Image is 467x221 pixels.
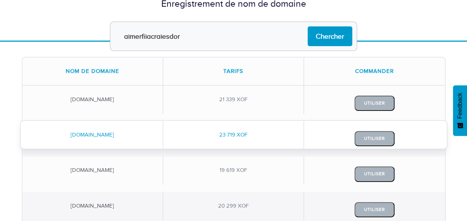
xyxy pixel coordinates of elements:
button: Utiliser [354,202,395,217]
div: 23 719 XOF [163,121,304,149]
div: [DOMAIN_NAME] [22,86,163,113]
input: Chercher [308,26,352,46]
button: Utiliser [354,131,395,146]
div: [DOMAIN_NAME] [22,121,163,149]
div: [DOMAIN_NAME] [22,156,163,184]
div: 20 299 XOF [163,192,304,220]
button: Feedback - Afficher l’enquête [453,85,467,136]
button: Utiliser [354,166,395,182]
div: 21 339 XOF [163,86,304,113]
div: Nom de domaine [22,57,163,85]
button: Utiliser [354,96,395,111]
div: Commander [304,57,445,85]
div: 19 619 XOF [163,156,304,184]
input: Ex : ibracilinks.com [110,22,357,51]
span: Feedback [457,93,463,119]
iframe: Drift Widget Chat Controller [430,184,458,212]
div: [DOMAIN_NAME] [22,192,163,220]
div: Tarifs [163,57,304,85]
